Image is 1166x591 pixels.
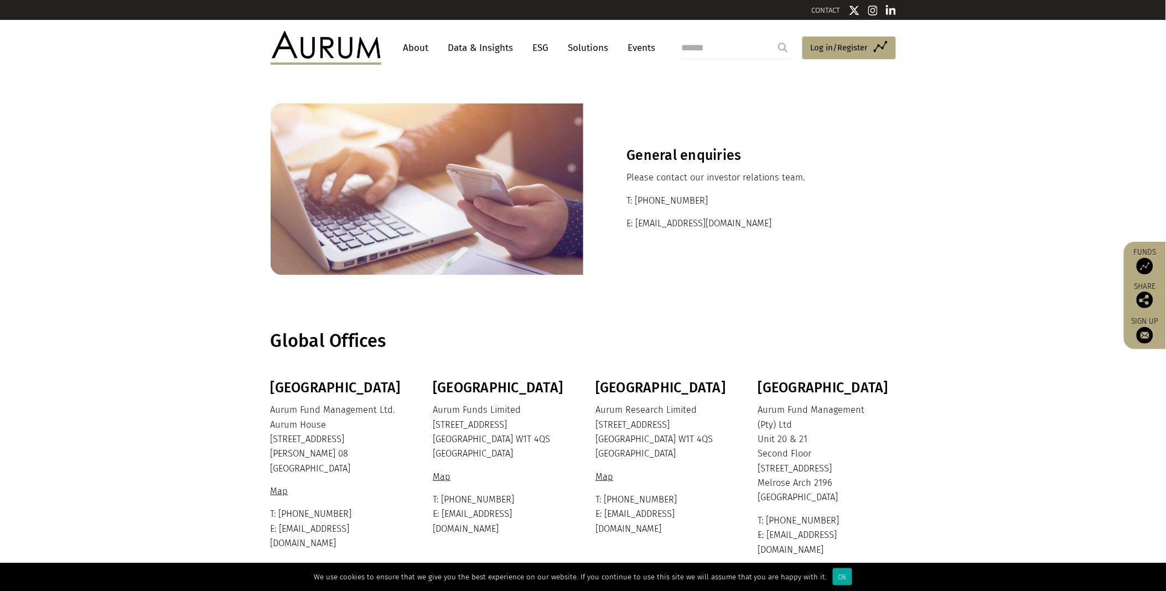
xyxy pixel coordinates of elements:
[758,403,893,505] p: Aurum Fund Management (Pty) Ltd Unit 20 & 21 Second Floor [STREET_ADDRESS] Melrose Arch 2196 [GEO...
[886,5,896,16] img: Linkedin icon
[1137,327,1153,344] img: Sign up to our newsletter
[595,403,730,462] p: Aurum Research Limited [STREET_ADDRESS] [GEOGRAPHIC_DATA] W1T 4QS [GEOGRAPHIC_DATA]
[627,147,852,164] h3: General enquiries
[271,31,381,64] img: Aurum
[271,380,406,396] h3: [GEOGRAPHIC_DATA]
[433,492,568,536] p: T: [PHONE_NUMBER] E: [EMAIL_ADDRESS][DOMAIN_NAME]
[811,41,868,54] span: Log in/Register
[1137,292,1153,308] img: Share this post
[1137,258,1153,274] img: Access Funds
[527,38,555,58] a: ESG
[595,492,730,536] p: T: [PHONE_NUMBER] E: [EMAIL_ADDRESS][DOMAIN_NAME]
[627,170,852,185] p: Please contact our investor relations team.
[772,37,794,59] input: Submit
[758,380,893,396] h3: [GEOGRAPHIC_DATA]
[595,471,616,482] a: Map
[758,514,893,557] p: T: [PHONE_NUMBER] E: [EMAIL_ADDRESS][DOMAIN_NAME]
[812,6,841,14] a: CONTACT
[833,568,852,585] div: Ok
[433,471,453,482] a: Map
[627,194,852,208] p: T: [PHONE_NUMBER]
[271,507,406,551] p: T: [PHONE_NUMBER] E: [EMAIL_ADDRESS][DOMAIN_NAME]
[271,486,291,496] a: Map
[849,5,860,16] img: Twitter icon
[627,216,852,231] p: E: [EMAIL_ADDRESS][DOMAIN_NAME]
[398,38,434,58] a: About
[563,38,614,58] a: Solutions
[271,403,406,476] p: Aurum Fund Management Ltd. Aurum House [STREET_ADDRESS] [PERSON_NAME] 08 [GEOGRAPHIC_DATA]
[802,37,896,60] a: Log in/Register
[433,403,568,462] p: Aurum Funds Limited [STREET_ADDRESS] [GEOGRAPHIC_DATA] W1T 4QS [GEOGRAPHIC_DATA]
[443,38,519,58] a: Data & Insights
[623,38,656,58] a: Events
[1129,283,1160,308] div: Share
[1129,247,1160,274] a: Funds
[271,330,893,352] h1: Global Offices
[868,5,878,16] img: Instagram icon
[433,380,568,396] h3: [GEOGRAPHIC_DATA]
[1129,317,1160,344] a: Sign up
[595,380,730,396] h3: [GEOGRAPHIC_DATA]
